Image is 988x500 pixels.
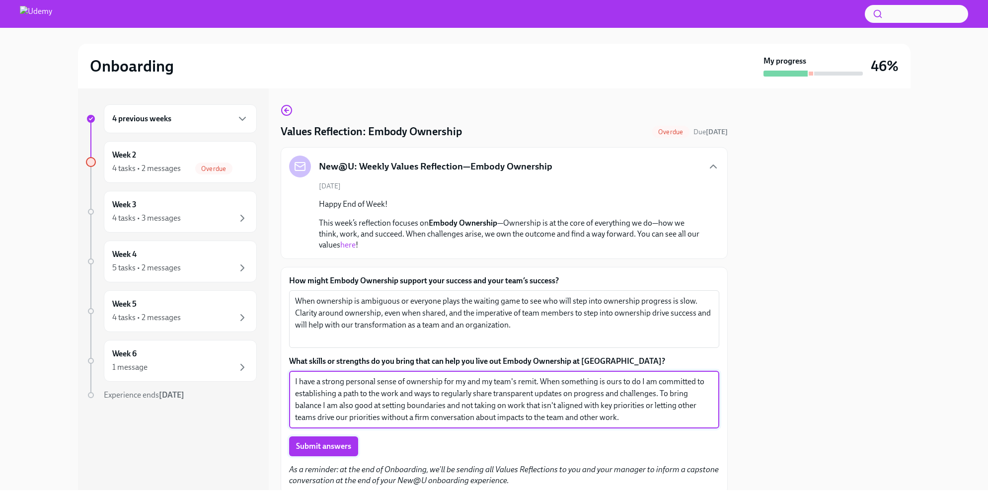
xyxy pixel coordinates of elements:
[693,128,728,136] span: Due
[112,113,171,124] h6: 4 previous weeks
[289,356,719,367] label: What skills or strengths do you bring that can help you live out Embody Ownership at [GEOGRAPHIC_...
[86,191,257,233] a: Week 34 tasks • 3 messages
[289,275,719,286] label: How might Embody Ownership support your success and your team’s success?
[112,163,181,174] div: 4 tasks • 2 messages
[104,390,184,400] span: Experience ends
[340,240,356,250] a: here
[112,299,137,310] h6: Week 5
[706,128,728,136] strong: [DATE]
[693,127,728,137] span: September 21st, 2025 11:00
[90,56,174,76] h2: Onboarding
[86,340,257,382] a: Week 61 message
[112,150,136,161] h6: Week 2
[289,465,719,485] em: As a reminder: at the end of Onboarding, we'll be sending all Values Reflections to you and your ...
[295,376,713,423] textarea: I have a strong personal sense of ownership for my and my team's remit. When something is ours to...
[86,241,257,282] a: Week 45 tasks • 2 messages
[104,104,257,133] div: 4 previous weeks
[652,128,689,136] span: Overdue
[319,181,341,191] span: [DATE]
[20,6,52,22] img: Udemy
[289,436,358,456] button: Submit answers
[195,165,232,172] span: Overdue
[159,390,184,400] strong: [DATE]
[112,199,137,210] h6: Week 3
[296,441,351,451] span: Submit answers
[871,57,899,75] h3: 46%
[112,213,181,224] div: 4 tasks • 3 messages
[319,218,703,250] p: This week’s reflection focuses on —Ownership is at the core of everything we do—how we think, wor...
[86,141,257,183] a: Week 24 tasks • 2 messagesOverdue
[429,218,497,228] strong: Embody Ownership
[112,312,181,323] div: 4 tasks • 2 messages
[86,290,257,332] a: Week 54 tasks • 2 messages
[112,348,137,359] h6: Week 6
[763,56,806,67] strong: My progress
[112,249,137,260] h6: Week 4
[281,124,462,139] h4: Values Reflection: Embody Ownership
[295,295,713,343] textarea: When ownership is ambiguous or everyone plays the waiting game to see who will step into ownershi...
[112,262,181,273] div: 5 tasks • 2 messages
[112,362,148,373] div: 1 message
[319,199,703,210] p: Happy End of Week!
[319,160,552,173] h5: New@U: Weekly Values Reflection—Embody Ownership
